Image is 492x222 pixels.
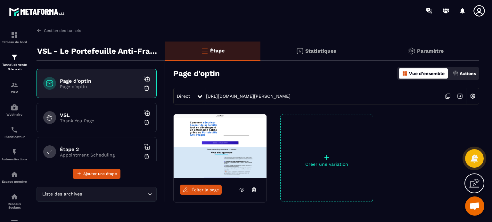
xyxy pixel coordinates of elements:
[173,69,220,78] h3: Page d'optin
[2,76,27,99] a: formationformationCRM
[60,112,140,118] h6: VSL
[11,171,18,178] img: automations
[37,28,42,34] img: arrow
[60,146,140,152] h6: Étape 2
[408,47,415,55] img: setting-gr.5f69749f.svg
[11,148,18,156] img: automations
[37,187,157,202] div: Search for option
[2,99,27,121] a: automationsautomationsWebinaire
[41,191,83,198] span: Liste des archives
[2,135,27,139] p: Planificateur
[11,193,18,201] img: social-network
[402,71,408,76] img: dashboard-orange.40269519.svg
[2,180,27,183] p: Espace membre
[11,126,18,134] img: scheduler
[60,84,140,89] p: Page d'optin
[2,121,27,143] a: schedulerschedulerPlanificateur
[2,166,27,188] a: automationsautomationsEspace membre
[467,90,479,102] img: setting-w.858f3a88.svg
[11,31,18,39] img: formation
[60,152,140,157] p: Appointment Scheduling
[296,47,304,55] img: stats.20deebd0.svg
[11,81,18,89] img: formation
[177,94,190,99] span: Direct
[2,188,27,214] a: social-networksocial-networkRéseaux Sociaux
[2,202,27,209] p: Réseaux Sociaux
[174,114,266,178] img: image
[143,119,150,126] img: trash
[281,162,373,167] p: Créer une variation
[2,113,27,116] p: Webinaire
[9,6,67,18] img: logo
[2,49,27,76] a: formationformationTunnel de vente Site web
[417,48,444,54] p: Paramètre
[453,71,458,76] img: actions.d6e523a2.png
[210,48,225,54] p: Étape
[281,153,373,162] p: +
[2,143,27,166] a: automationsautomationsAutomatisations
[305,48,336,54] p: Statistiques
[37,28,81,34] a: Gestion des tunnels
[60,118,140,123] p: Thank You Page
[465,196,484,216] div: Ouvrir le chat
[2,90,27,94] p: CRM
[180,185,222,195] a: Éditer la page
[409,71,445,76] p: Vue d'ensemble
[206,94,291,99] a: [URL][DOMAIN_NAME][PERSON_NAME]
[201,47,209,55] img: bars-o.4a397970.svg
[11,53,18,61] img: formation
[460,71,476,76] p: Actions
[83,191,146,198] input: Search for option
[143,153,150,160] img: trash
[37,45,160,57] p: VSL - Le Portefeuille Anti-Fragile - PUB
[11,103,18,111] img: automations
[192,188,219,192] span: Éditer la page
[143,85,150,91] img: trash
[2,157,27,161] p: Automatisations
[83,171,117,177] span: Ajouter une étape
[60,78,140,84] h6: Page d'optin
[454,90,466,102] img: arrow-next.bcc2205e.svg
[2,26,27,49] a: formationformationTableau de bord
[2,40,27,44] p: Tableau de bord
[2,63,27,72] p: Tunnel de vente Site web
[73,169,120,179] button: Ajouter une étape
